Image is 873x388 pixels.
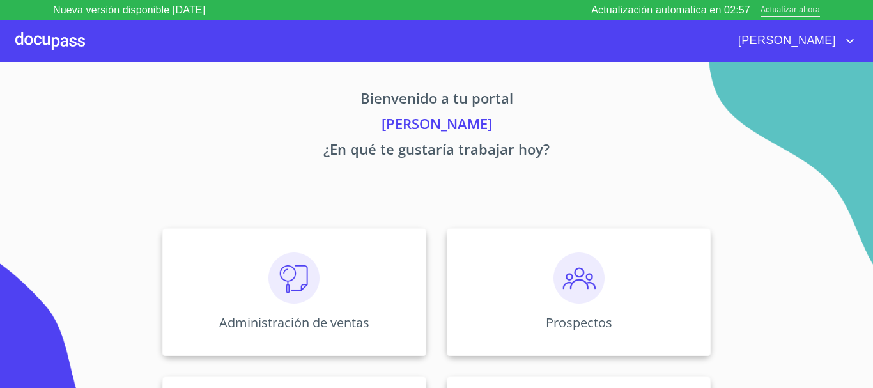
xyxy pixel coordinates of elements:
p: ¿En qué te gustaría trabajar hoy? [43,139,830,164]
span: Actualizar ahora [761,4,820,17]
p: Administración de ventas [219,314,369,331]
p: Actualización automatica en 02:57 [591,3,750,18]
img: consulta.png [268,252,320,304]
p: Prospectos [546,314,612,331]
span: [PERSON_NAME] [729,31,842,51]
button: account of current user [729,31,858,51]
p: Nueva versión disponible [DATE] [53,3,205,18]
p: Bienvenido a tu portal [43,88,830,113]
img: prospectos.png [553,252,605,304]
p: [PERSON_NAME] [43,113,830,139]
